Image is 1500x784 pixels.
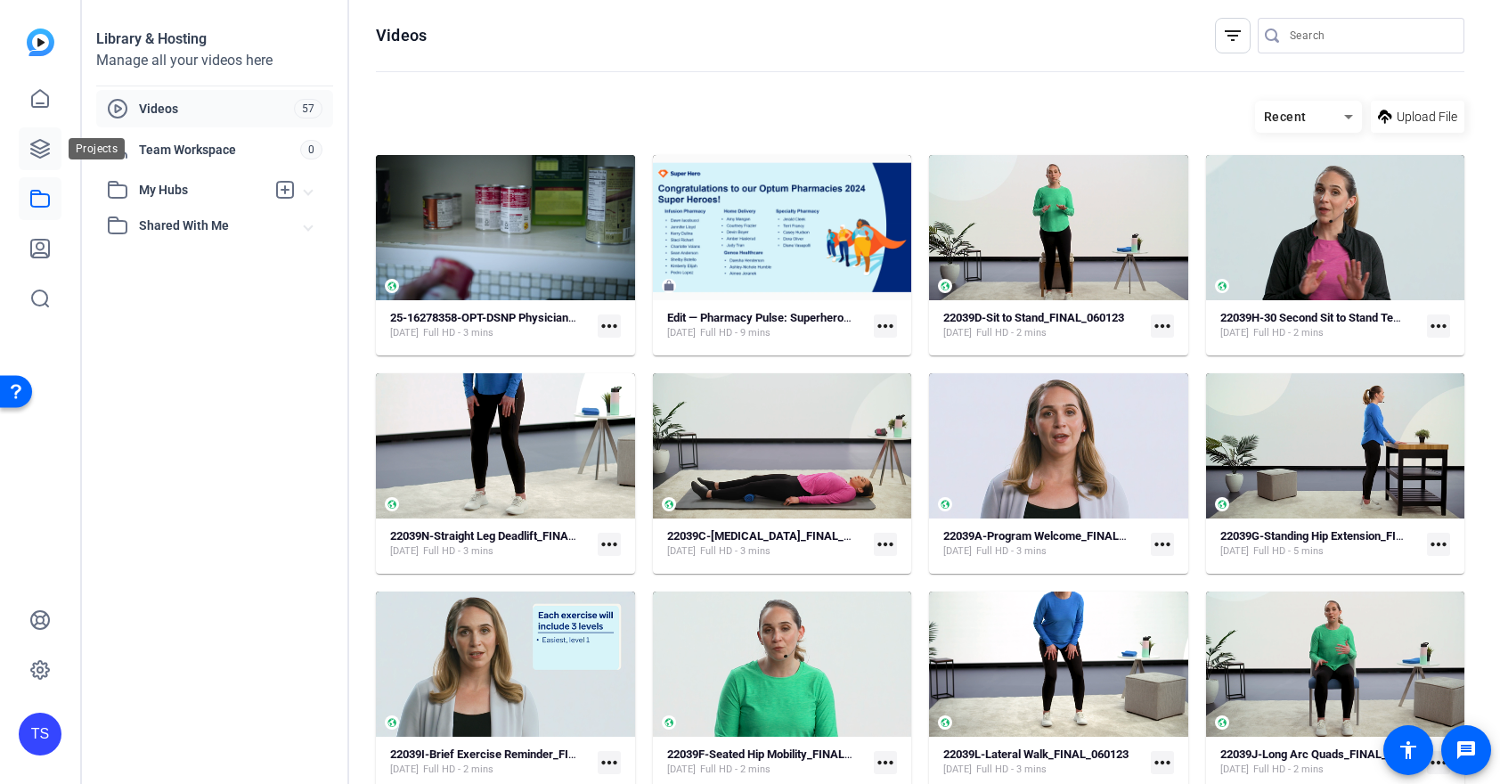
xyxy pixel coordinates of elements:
[390,529,591,559] a: 22039N-Straight Leg Deadlift_FINAL_060123[DATE]Full HD - 3 mins
[423,544,493,559] span: Full HD - 3 mins
[1371,101,1464,133] button: Upload File
[390,311,591,340] a: 25-16278358-OPT-DSNP Physicians-20250617[DATE]Full HD - 3 mins
[943,747,1144,777] a: 22039L-Lateral Walk_FINAL_060123[DATE]Full HD - 3 mins
[943,544,972,559] span: [DATE]
[96,208,333,243] mat-expansion-panel-header: Shared With Me
[943,529,1162,543] strong: 22039A-Program Welcome_FINAL_052323
[1151,533,1174,556] mat-icon: more_horiz
[667,544,696,559] span: [DATE]
[390,529,617,543] strong: 22039N-Straight Leg Deadlift_FINAL_060123
[69,138,125,159] div: Projects
[1398,739,1419,761] mat-icon: accessibility
[390,747,633,761] strong: 22039I-Brief Exercise Reminder_FINAL_060123
[139,141,300,159] span: Team Workspace
[423,763,493,777] span: Full HD - 2 mins
[598,314,621,338] mat-icon: more_horiz
[27,29,54,56] img: blue-gradient.svg
[667,763,696,777] span: [DATE]
[139,100,294,118] span: Videos
[943,311,1124,324] strong: 22039D-Sit to Stand_FINAL_060123
[943,311,1144,340] a: 22039D-Sit to Stand_FINAL_060123[DATE]Full HD - 2 mins
[376,25,427,46] h1: Videos
[1253,763,1324,777] span: Full HD - 2 mins
[1290,25,1450,46] input: Search
[1427,751,1450,774] mat-icon: more_horiz
[874,314,897,338] mat-icon: more_horiz
[943,747,1129,761] strong: 22039L-Lateral Walk_FINAL_060123
[598,533,621,556] mat-icon: more_horiz
[667,747,887,761] strong: 22039F-Seated Hip Mobility_FINAL_052423
[390,544,419,559] span: [DATE]
[1427,533,1450,556] mat-icon: more_horiz
[1220,529,1461,543] strong: 22039G-Standing Hip Extension_FINAL_052323
[700,763,770,777] span: Full HD - 2 mins
[700,326,770,340] span: Full HD - 9 mins
[1455,739,1477,761] mat-icon: message
[1397,108,1457,127] span: Upload File
[390,747,591,777] a: 22039I-Brief Exercise Reminder_FINAL_060123[DATE]Full HD - 2 mins
[667,326,696,340] span: [DATE]
[667,529,881,543] strong: 22039C-[MEDICAL_DATA]_FINAL_022323
[423,326,493,340] span: Full HD - 3 mins
[976,544,1047,559] span: Full HD - 3 mins
[390,311,629,324] strong: 25-16278358-OPT-DSNP Physicians-20250617
[874,751,897,774] mat-icon: more_horiz
[1220,529,1421,559] a: 22039G-Standing Hip Extension_FINAL_052323[DATE]Full HD - 5 mins
[1220,311,1483,324] strong: 22039H-30 Second Sit to Stand Test_FINAL_052323
[1253,326,1324,340] span: Full HD - 2 mins
[1253,544,1324,559] span: Full HD - 5 mins
[667,311,922,324] strong: Edit — Pharmacy Pulse: Superheroes No Graphics
[96,50,333,71] div: Manage all your videos here
[1220,311,1421,340] a: 22039H-30 Second Sit to Stand Test_FINAL_052323[DATE]Full HD - 2 mins
[1220,747,1421,777] a: 22039J-Long Arc Quads_FINAL_060123[DATE]Full HD - 2 mins
[1220,747,1424,761] strong: 22039J-Long Arc Quads_FINAL_060123
[1427,314,1450,338] mat-icon: more_horiz
[667,529,868,559] a: 22039C-[MEDICAL_DATA]_FINAL_022323[DATE]Full HD - 3 mins
[1220,544,1249,559] span: [DATE]
[943,763,972,777] span: [DATE]
[943,529,1144,559] a: 22039A-Program Welcome_FINAL_052323[DATE]Full HD - 3 mins
[1151,751,1174,774] mat-icon: more_horiz
[1151,314,1174,338] mat-icon: more_horiz
[139,181,265,200] span: My Hubs
[667,311,868,340] a: Edit — Pharmacy Pulse: Superheroes No Graphics[DATE]Full HD - 9 mins
[139,216,305,235] span: Shared With Me
[1220,763,1249,777] span: [DATE]
[874,533,897,556] mat-icon: more_horiz
[390,326,419,340] span: [DATE]
[976,326,1047,340] span: Full HD - 2 mins
[1264,110,1307,124] span: Recent
[1220,326,1249,340] span: [DATE]
[300,140,322,159] span: 0
[390,763,419,777] span: [DATE]
[598,751,621,774] mat-icon: more_horiz
[294,99,322,118] span: 57
[943,326,972,340] span: [DATE]
[700,544,770,559] span: Full HD - 3 mins
[1222,25,1243,46] mat-icon: filter_list
[667,747,868,777] a: 22039F-Seated Hip Mobility_FINAL_052423[DATE]Full HD - 2 mins
[19,713,61,755] div: TS
[96,172,333,208] mat-expansion-panel-header: My Hubs
[976,763,1047,777] span: Full HD - 3 mins
[96,29,333,50] div: Library & Hosting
